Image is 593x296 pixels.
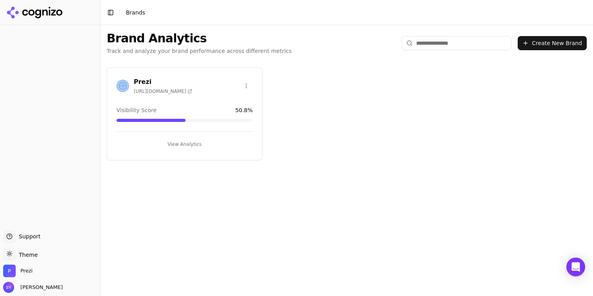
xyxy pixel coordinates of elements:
[116,80,129,92] img: Prezi
[3,265,33,277] button: Open organization switcher
[566,258,585,276] div: Open Intercom Messenger
[3,265,16,277] img: Prezi
[116,106,156,114] span: Visibility Score
[116,138,253,151] button: View Analytics
[235,106,253,114] span: 50.8 %
[134,88,192,94] span: [URL][DOMAIN_NAME]
[518,36,587,50] button: Create New Brand
[107,47,292,55] p: Track and analyze your brand performance across different metrics
[3,282,14,293] img: Stephanie Yu
[16,232,40,240] span: Support
[16,252,38,258] span: Theme
[17,284,63,291] span: [PERSON_NAME]
[3,282,63,293] button: Open user button
[126,9,145,16] span: Brands
[107,31,292,45] h1: Brand Analytics
[20,267,33,274] span: Prezi
[134,77,192,87] h3: Prezi
[126,9,145,16] nav: breadcrumb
